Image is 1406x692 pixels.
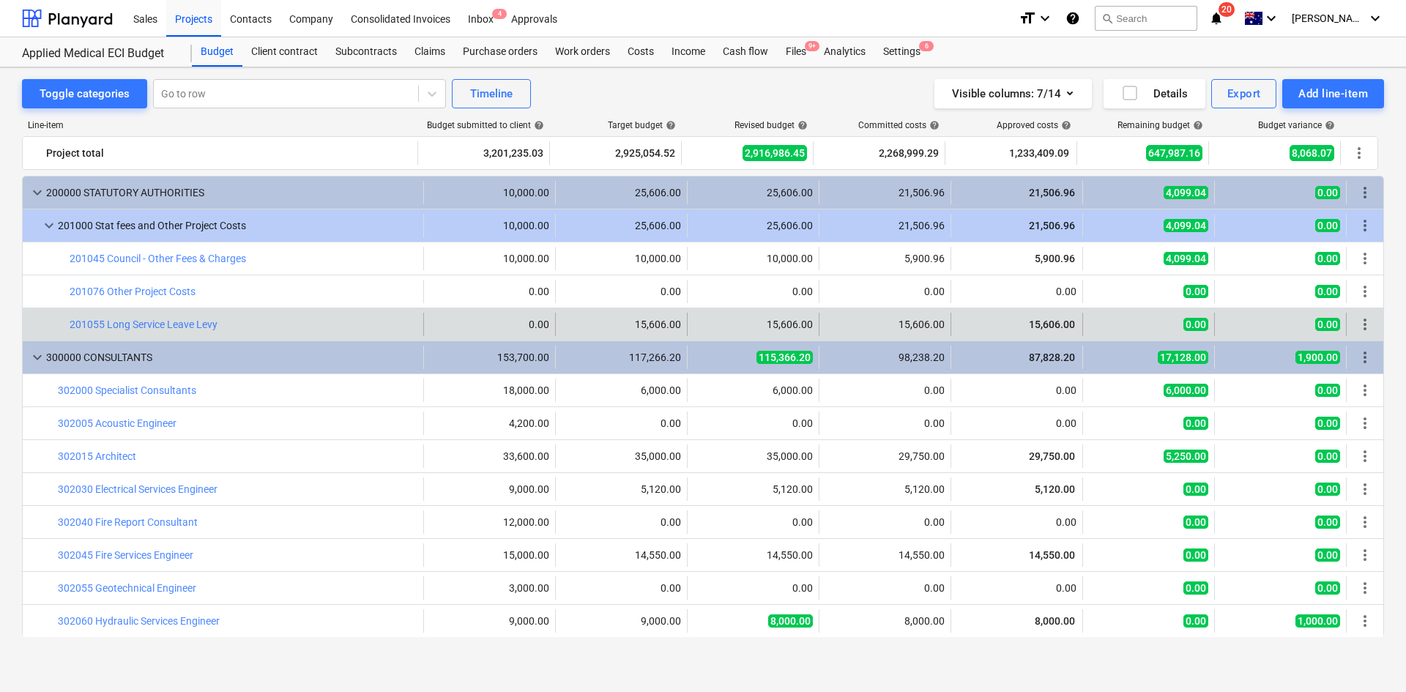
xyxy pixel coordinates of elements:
[1356,414,1374,432] span: More actions
[70,253,246,264] a: 201045 Council - Other Fees & Charges
[1164,252,1208,265] span: 4,099.04
[663,120,676,130] span: help
[452,79,531,108] button: Timeline
[693,253,813,264] div: 10,000.00
[46,141,412,165] div: Project total
[562,549,681,561] div: 14,550.00
[815,37,874,67] a: Analytics
[1164,450,1208,463] span: 5,250.00
[1333,622,1406,692] iframe: Chat Widget
[1262,10,1280,27] i: keyboard_arrow_down
[1356,480,1374,498] span: More actions
[1183,483,1208,496] span: 0.00
[825,615,945,627] div: 8,000.00
[40,217,58,234] span: keyboard_arrow_down
[492,9,507,19] span: 4
[46,346,417,369] div: 300000 CONSULTANTS
[693,187,813,198] div: 25,606.00
[1298,84,1368,103] div: Add line-item
[1164,186,1208,199] span: 4,099.04
[1258,120,1335,130] div: Budget variance
[1164,384,1208,397] span: 6,000.00
[693,384,813,396] div: 6,000.00
[1315,450,1340,463] span: 0.00
[1183,285,1208,298] span: 0.00
[825,319,945,330] div: 15,606.00
[1008,146,1071,160] span: 1,233,409.09
[734,120,808,130] div: Revised budget
[430,417,549,429] div: 4,200.00
[1315,417,1340,430] span: 0.00
[1356,349,1374,366] span: More actions
[1027,319,1076,330] span: 15,606.00
[1058,120,1071,130] span: help
[1183,614,1208,628] span: 0.00
[693,286,813,297] div: 0.00
[58,483,217,495] a: 302030 Electrical Services Engineer
[430,220,549,231] div: 10,000.00
[58,516,198,528] a: 302040 Fire Report Consultant
[957,384,1076,396] div: 0.00
[327,37,406,67] div: Subcontracts
[29,184,46,201] span: keyboard_arrow_down
[1033,615,1076,627] span: 8,000.00
[1101,12,1113,24] span: search
[619,37,663,67] div: Costs
[58,384,196,396] a: 302000 Specialist Consultants
[693,582,813,594] div: 0.00
[1356,250,1374,267] span: More actions
[743,145,807,161] span: 2,916,986.45
[1315,483,1340,496] span: 0.00
[430,319,549,330] div: 0.00
[192,37,242,67] a: Budget
[427,120,544,130] div: Budget submitted to client
[777,37,815,67] a: Files9+
[242,37,327,67] div: Client contract
[1033,253,1076,264] span: 5,900.96
[714,37,777,67] a: Cash flow
[29,349,46,366] span: keyboard_arrow_down
[1356,546,1374,564] span: More actions
[58,417,176,429] a: 302005 Acoustic Engineer
[430,187,549,198] div: 10,000.00
[1315,285,1340,298] span: 0.00
[562,384,681,396] div: 6,000.00
[1315,384,1340,397] span: 0.00
[693,516,813,528] div: 0.00
[430,582,549,594] div: 3,000.00
[1027,549,1076,561] span: 14,550.00
[1356,382,1374,399] span: More actions
[825,351,945,363] div: 98,238.20
[546,37,619,67] a: Work orders
[693,220,813,231] div: 25,606.00
[777,37,815,67] div: Files
[406,37,454,67] a: Claims
[22,46,174,62] div: Applied Medical ECI Budget
[58,582,196,594] a: 302055 Geotechnical Engineer
[1295,614,1340,628] span: 1,000.00
[562,582,681,594] div: 0.00
[1065,10,1080,27] i: Knowledge base
[825,384,945,396] div: 0.00
[430,549,549,561] div: 15,000.00
[1315,581,1340,595] span: 0.00
[1315,318,1340,331] span: 0.00
[1282,79,1384,108] button: Add line-item
[1027,351,1076,363] span: 87,828.20
[1183,516,1208,529] span: 0.00
[1146,145,1202,161] span: 647,987.16
[1158,351,1208,364] span: 17,128.00
[1315,516,1340,529] span: 0.00
[531,120,544,130] span: help
[1350,144,1368,162] span: More actions
[430,615,549,627] div: 9,000.00
[825,450,945,462] div: 29,750.00
[22,79,147,108] button: Toggle categories
[1315,186,1340,199] span: 0.00
[58,549,193,561] a: 302045 Fire Services Engineer
[562,187,681,198] div: 25,606.00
